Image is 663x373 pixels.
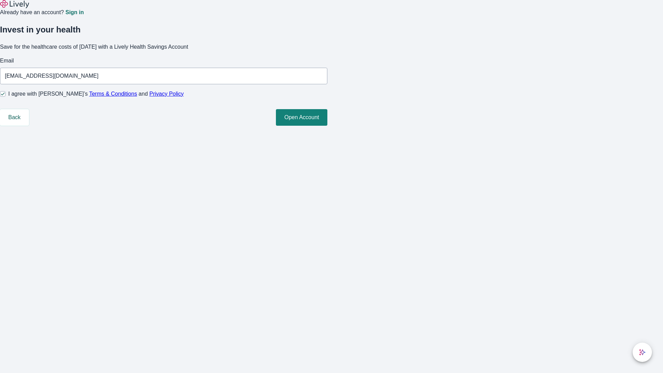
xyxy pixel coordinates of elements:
a: Terms & Conditions [89,91,137,97]
svg: Lively AI Assistant [639,349,646,356]
span: I agree with [PERSON_NAME]’s and [8,90,184,98]
a: Privacy Policy [150,91,184,97]
a: Sign in [65,10,84,15]
button: chat [633,343,652,362]
button: Open Account [276,109,327,126]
